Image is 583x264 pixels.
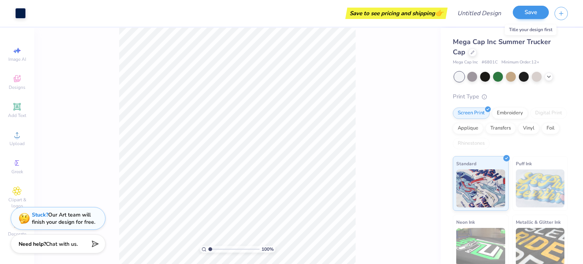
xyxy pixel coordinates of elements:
div: Title your design first [505,24,556,35]
span: Clipart & logos [4,197,30,209]
span: # 6801C [482,59,498,66]
span: Neon Ink [456,218,475,226]
input: Untitled Design [451,6,507,21]
div: Applique [453,123,483,134]
div: Our Art team will finish your design for free. [32,211,95,226]
span: Metallic & Glitter Ink [516,218,561,226]
span: Chat with us. [46,240,78,248]
div: Digital Print [530,107,567,119]
span: Image AI [8,56,26,62]
span: Mega Cap Inc [453,59,478,66]
img: Puff Ink [516,169,565,207]
span: Puff Ink [516,160,532,168]
span: 👉 [435,8,443,17]
strong: Stuck? [32,211,48,218]
span: Standard [456,160,476,168]
img: Standard [456,169,505,207]
span: Minimum Order: 12 + [501,59,539,66]
div: Transfers [485,123,516,134]
div: Save to see pricing and shipping [347,8,446,19]
div: Embroidery [492,107,528,119]
div: Rhinestones [453,138,490,149]
span: Upload [9,141,25,147]
div: Foil [542,123,559,134]
div: Screen Print [453,107,490,119]
button: Save [513,6,549,19]
div: Print Type [453,92,568,101]
span: Decorate [8,231,26,237]
div: Vinyl [518,123,539,134]
span: Add Text [8,112,26,119]
span: Mega Cap Inc Summer Trucker Cap [453,37,551,57]
span: 100 % [262,246,274,253]
span: Greek [11,169,23,175]
span: Designs [9,84,25,90]
strong: Need help? [19,240,46,248]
